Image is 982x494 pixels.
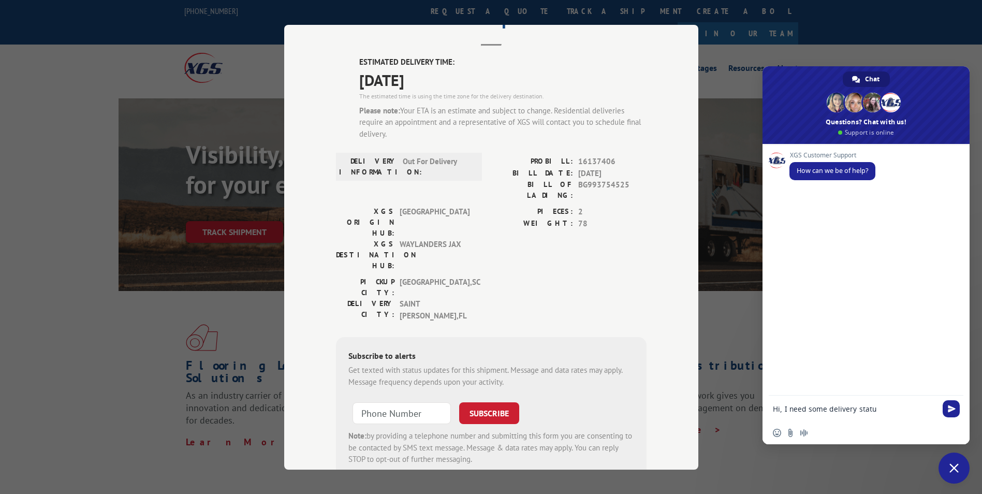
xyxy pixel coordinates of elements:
div: Get texted with status updates for this shipment. Message and data rates may apply. Message frequ... [348,365,634,388]
a: Chat [843,71,890,87]
input: Phone Number [353,402,451,424]
h2: Track Shipment [336,11,647,31]
label: BILL OF LADING: [491,179,573,201]
span: Audio message [800,429,808,437]
span: [GEOGRAPHIC_DATA] , SC [400,277,470,298]
label: XGS DESTINATION HUB: [336,239,394,271]
span: 78 [578,217,647,229]
span: SAINT [PERSON_NAME] , FL [400,298,470,322]
span: Send [943,400,960,417]
span: XGS Customer Support [789,152,875,159]
span: [DATE] [578,167,647,179]
label: DELIVERY INFORMATION: [339,156,398,178]
span: How can we be of help? [797,166,868,175]
span: [DATE] [359,68,647,91]
span: BG993754525 [578,179,647,201]
label: BILL DATE: [491,167,573,179]
label: DELIVERY CITY: [336,298,394,322]
div: Subscribe to alerts [348,350,634,365]
span: Out For Delivery [403,156,473,178]
button: SUBSCRIBE [459,402,519,424]
span: Send a file [786,429,795,437]
span: Insert an emoji [773,429,781,437]
span: WAYLANDERS JAX [400,239,470,271]
strong: Please note: [359,105,400,115]
span: Chat [865,71,880,87]
div: Your ETA is an estimate and subject to change. Residential deliveries require an appointment and ... [359,105,647,140]
div: by providing a telephone number and submitting this form you are consenting to be contacted by SM... [348,430,634,466]
label: XGS ORIGIN HUB: [336,206,394,239]
label: PIECES: [491,206,573,218]
label: WEIGHT: [491,217,573,229]
div: The estimated time is using the time zone for the delivery destination. [359,91,647,100]
span: 16137406 [578,156,647,168]
strong: Note: [348,431,367,441]
span: 2 [578,206,647,218]
label: PICKUP CITY: [336,277,394,298]
textarea: Compose your message... [773,396,939,422]
label: PROBILL: [491,156,573,168]
a: Close chat [939,453,970,484]
span: [GEOGRAPHIC_DATA] [400,206,470,239]
label: ESTIMATED DELIVERY TIME: [359,56,647,68]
